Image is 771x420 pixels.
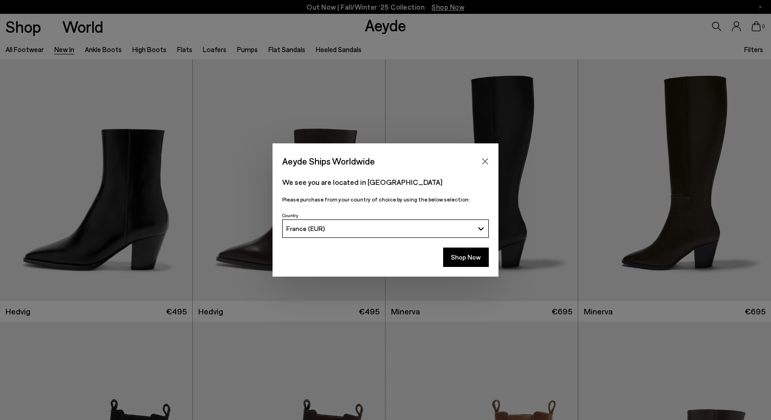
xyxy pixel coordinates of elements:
span: Country [282,213,298,218]
button: Shop Now [443,248,489,267]
p: Please purchase from your country of choice by using the below selection: [282,195,489,204]
span: France (EUR) [286,225,325,232]
span: Aeyde Ships Worldwide [282,153,375,169]
button: Close [478,154,492,168]
p: We see you are located in [GEOGRAPHIC_DATA] [282,177,489,188]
